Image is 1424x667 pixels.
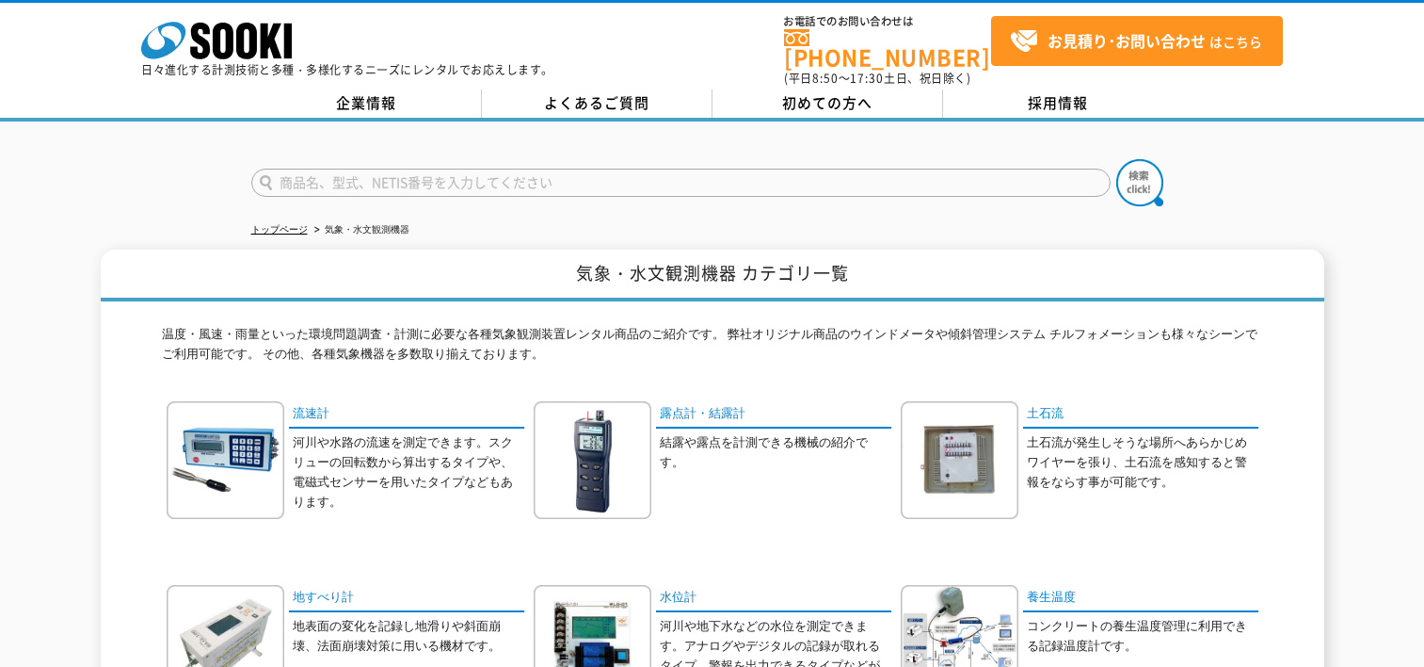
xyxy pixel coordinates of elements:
p: 河川や水路の流速を測定できます。スクリューの回転数から算出するタイプや、電磁式センサーを用いたタイプなどもあります。 [293,433,524,512]
img: 土石流 [901,401,1018,519]
p: 土石流が発生しそうな場所へあらかじめワイヤーを張り、土石流を感知すると警報をならす事が可能です。 [1027,433,1258,492]
img: 露点計・結露計 [534,401,651,519]
a: 養生温度 [1023,585,1258,612]
span: はこちら [1010,27,1262,56]
input: 商品名、型式、NETIS番号を入力してください [251,169,1111,197]
h1: 気象・水文観測機器 カテゴリ一覧 [101,250,1324,301]
span: (平日 ～ 土日、祝日除く) [784,70,970,87]
a: お見積り･お問い合わせはこちら [991,16,1283,66]
img: btn_search.png [1116,159,1163,206]
a: 流速計 [289,401,524,429]
p: 温度・風速・雨量といった環境問題調査・計測に必要な各種気象観測装置レンタル商品のご紹介です。 弊社オリジナル商品のウインドメータや傾斜管理システム チルフォメーションも様々なシーンでご利用可能で... [162,325,1263,374]
p: 日々進化する計測技術と多種・多様化するニーズにレンタルでお応えします。 [141,64,553,75]
li: 気象・水文観測機器 [311,220,409,240]
a: [PHONE_NUMBER] [784,29,991,68]
img: 流速計 [167,401,284,519]
p: コンクリートの養生温度管理に利用できる記録温度計です。 [1027,617,1258,657]
a: トップページ [251,224,308,235]
a: 企業情報 [251,89,482,118]
a: よくあるご質問 [482,89,712,118]
p: 地表面の変化を記録し地滑りや斜面崩壊、法面崩壊対策に用いる機材です。 [293,617,524,657]
a: 初めての方へ [712,89,943,118]
strong: お見積り･お問い合わせ [1048,29,1206,52]
a: 地すべり計 [289,585,524,612]
span: 17:30 [850,70,884,87]
span: 初めての方へ [782,92,872,113]
span: 8:50 [812,70,839,87]
a: 露点計・結露計 [656,401,891,429]
p: 結露や露点を計測できる機械の紹介です。 [660,433,891,473]
a: 採用情報 [943,89,1174,118]
a: 水位計 [656,585,891,612]
span: お電話でのお問い合わせは [784,16,991,27]
a: 土石流 [1023,401,1258,429]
